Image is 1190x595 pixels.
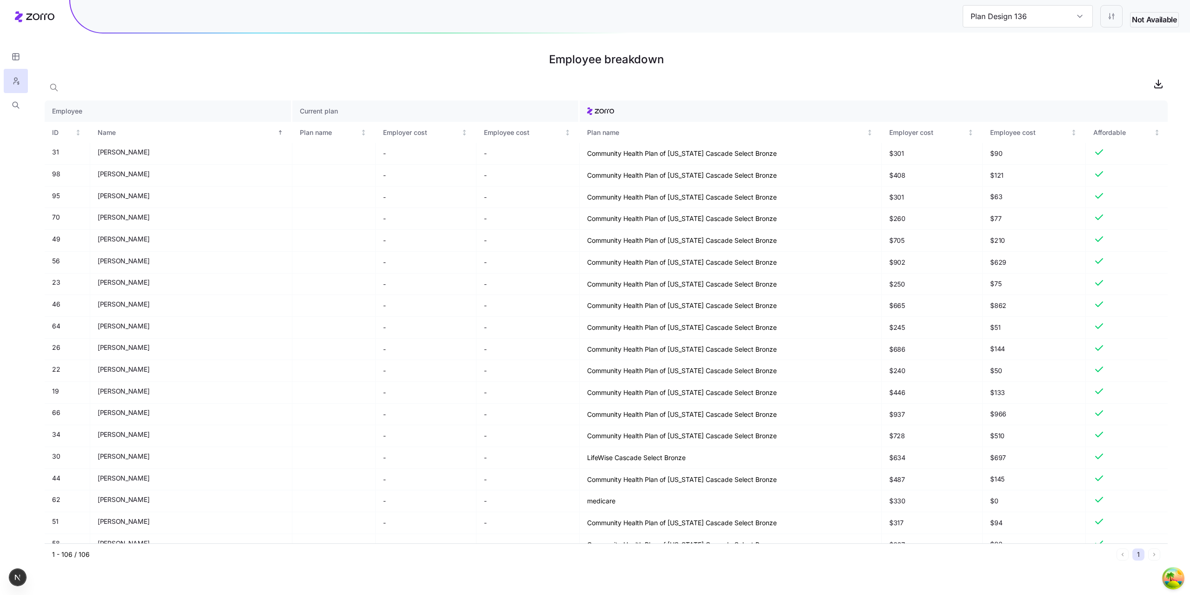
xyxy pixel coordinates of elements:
div: Sorted ascending [277,129,284,136]
td: Community Health Plan of [US_STATE] Cascade Select Bronze [580,404,882,426]
span: $90 [990,149,1078,158]
td: Community Health Plan of [US_STATE] Cascade Select Bronze [580,230,882,252]
span: 49 [52,234,60,244]
span: - [383,345,386,354]
div: Plan name [300,127,359,138]
span: $301 [889,193,904,202]
span: 66 [52,408,60,417]
span: $240 [889,366,906,375]
div: Not sorted [360,129,367,136]
span: - [383,410,386,419]
span: [PERSON_NAME] [98,234,149,244]
span: - [484,496,487,506]
span: [PERSON_NAME] [98,474,149,483]
span: 98 [52,169,60,179]
span: $260 [889,214,906,223]
span: $937 [889,410,905,419]
span: 30 [52,452,60,461]
span: - [383,280,386,289]
td: Community Health Plan of [US_STATE] Cascade Select Bronze [580,295,882,317]
div: Name [98,127,276,138]
div: Employer cost [383,127,460,138]
span: $317 [889,518,904,528]
th: Plan nameNot sorted [580,122,882,143]
span: - [383,214,386,223]
span: $446 [889,388,906,397]
span: - [484,366,487,375]
span: - [383,301,386,310]
td: Community Health Plan of [US_STATE] Cascade Select Bronze [580,165,882,187]
span: - [484,193,487,202]
span: 19 [52,387,59,396]
button: Next page [1148,548,1160,561]
span: [PERSON_NAME] [98,452,149,461]
span: $665 [889,301,905,310]
span: - [383,431,386,441]
span: $697 [990,453,1078,462]
span: - [484,453,487,462]
td: Community Health Plan of [US_STATE] Cascade Select Bronze [580,252,882,274]
span: 58 [52,539,59,548]
span: - [383,496,386,506]
span: 31 [52,147,59,157]
span: [PERSON_NAME] [98,495,149,504]
span: - [383,453,386,462]
span: $51 [990,323,1078,332]
td: Community Health Plan of [US_STATE] Cascade Select Bronze [580,143,882,165]
span: 23 [52,278,60,287]
button: Open Tanstack query devtools [1164,569,1183,588]
span: - [484,280,487,289]
span: $133 [990,388,1078,397]
div: Not sorted [866,129,873,136]
span: [PERSON_NAME] [98,147,149,157]
span: [PERSON_NAME] [98,430,149,439]
span: 46 [52,300,60,309]
span: $245 [889,323,905,332]
span: $82 [990,540,1078,549]
span: - [383,193,386,202]
span: - [484,214,487,223]
div: Employer cost [889,127,966,138]
span: $94 [990,518,1078,528]
span: [PERSON_NAME] [98,343,149,352]
span: $902 [889,258,906,267]
span: - [383,236,386,245]
span: - [383,149,386,158]
span: [PERSON_NAME] [98,321,149,331]
button: 1 [1132,548,1144,561]
td: Community Health Plan of [US_STATE] Cascade Select Bronze [580,534,882,556]
th: Plan nameNot sorted [292,122,376,143]
div: Not sorted [461,129,468,136]
span: - [484,431,487,441]
span: 44 [52,474,60,483]
th: IDNot sorted [45,122,90,143]
span: 26 [52,343,60,352]
span: $728 [889,431,905,441]
div: Plan name [587,127,865,138]
span: [PERSON_NAME] [98,365,149,374]
span: 34 [52,430,60,439]
span: $629 [990,258,1078,267]
span: - [484,301,487,310]
span: $121 [990,171,1078,180]
td: LifeWise Cascade Select Bronze [580,447,882,469]
span: - [484,258,487,267]
span: - [484,236,487,245]
h1: Employee breakdown [45,48,1168,71]
span: - [484,149,487,158]
span: - [484,410,487,419]
th: Employer costNot sorted [376,122,476,143]
div: Affordable [1093,127,1152,138]
div: 1 - 106 / 106 [52,550,1113,559]
td: Community Health Plan of [US_STATE] Cascade Select Bronze [580,208,882,230]
span: [PERSON_NAME] [98,300,149,309]
span: $862 [990,301,1078,310]
span: - [383,366,386,375]
span: 22 [52,365,60,374]
span: - [383,518,386,528]
span: [PERSON_NAME] [98,517,149,526]
span: $686 [889,345,906,354]
div: ID [52,127,73,138]
td: Community Health Plan of [US_STATE] Cascade Select Bronze [580,339,882,361]
div: Not sorted [1154,129,1160,136]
